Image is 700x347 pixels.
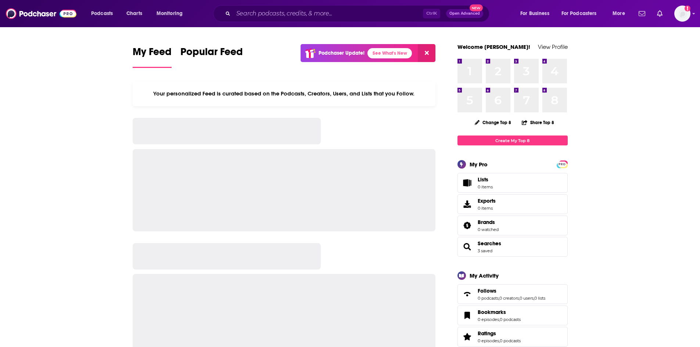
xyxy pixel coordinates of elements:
span: Logged in as alisontucker [674,6,690,22]
a: Searches [460,242,475,252]
span: , [519,296,520,301]
button: Change Top 8 [470,118,516,127]
div: Your personalized Feed is curated based on the Podcasts, Creators, Users, and Lists that you Follow. [133,81,436,106]
span: Exports [478,198,496,204]
button: Open AdvancedNew [446,9,483,18]
span: Monitoring [157,8,183,19]
div: My Pro [470,161,488,168]
span: Ratings [457,327,568,347]
a: Searches [478,240,501,247]
button: open menu [151,8,192,19]
a: Follows [460,289,475,299]
div: Search podcasts, credits, & more... [220,5,496,22]
a: Follows [478,288,545,294]
a: PRO [558,161,567,167]
a: Bookmarks [460,310,475,321]
span: Exports [460,199,475,209]
a: See What's New [367,48,412,58]
a: 0 watched [478,227,499,232]
span: Bookmarks [478,309,506,315]
span: Lists [460,178,475,188]
a: 0 users [520,296,534,301]
a: My Feed [133,46,172,68]
button: open menu [86,8,122,19]
span: Bookmarks [457,306,568,325]
svg: Add a profile image [685,6,690,11]
a: Bookmarks [478,309,521,315]
span: Charts [126,8,142,19]
a: Ratings [460,332,475,342]
span: New [470,4,483,11]
span: More [613,8,625,19]
span: Podcasts [91,8,113,19]
span: PRO [558,162,567,167]
a: 0 podcasts [478,296,499,301]
a: 3 saved [478,248,492,253]
a: Show notifications dropdown [654,7,665,20]
a: 0 creators [499,296,519,301]
span: , [499,317,500,322]
a: 0 lists [534,296,545,301]
img: User Profile [674,6,690,22]
span: Ratings [478,330,496,337]
a: 0 podcasts [500,338,521,343]
a: Show notifications dropdown [636,7,648,20]
span: 0 items [478,206,496,211]
div: My Activity [470,272,499,279]
span: , [499,338,500,343]
span: Popular Feed [180,46,243,62]
a: View Profile [538,43,568,50]
span: Brands [478,219,495,225]
span: Searches [457,237,568,257]
input: Search podcasts, credits, & more... [233,8,423,19]
span: For Business [520,8,549,19]
span: Lists [478,176,488,183]
span: For Podcasters [561,8,597,19]
a: 0 episodes [478,338,499,343]
a: 0 podcasts [500,317,521,322]
p: Podchaser Update! [319,50,365,56]
span: Lists [478,176,493,183]
a: Ratings [478,330,521,337]
span: Follows [478,288,496,294]
button: Share Top 8 [521,115,554,130]
a: Create My Top 8 [457,135,568,145]
a: Brands [478,219,499,225]
button: open menu [607,8,634,19]
span: 0 items [478,184,493,189]
img: Podchaser - Follow, Share and Rate Podcasts [6,7,76,21]
span: Ctrl K [423,9,440,18]
a: Welcome [PERSON_NAME]! [457,43,530,50]
button: open menu [557,8,607,19]
a: Charts [122,8,147,19]
a: Brands [460,220,475,231]
button: open menu [515,8,559,19]
a: Popular Feed [180,46,243,68]
span: Brands [457,216,568,235]
span: Follows [457,284,568,304]
span: My Feed [133,46,172,62]
a: Exports [457,194,568,214]
span: Open Advanced [449,12,480,15]
button: Show profile menu [674,6,690,22]
a: 0 episodes [478,317,499,322]
a: Lists [457,173,568,193]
